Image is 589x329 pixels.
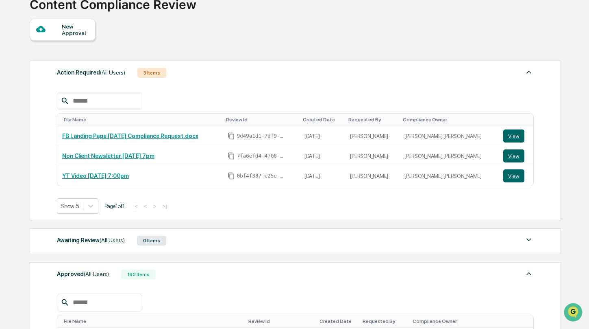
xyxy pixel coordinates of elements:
img: caret [524,235,534,245]
div: 160 Items [121,270,156,279]
div: Action Required [57,67,125,78]
div: 🔎 [8,119,15,125]
span: Copy Id [228,132,235,140]
td: [PERSON_NAME] [PERSON_NAME] [400,166,498,186]
button: >| [160,203,170,210]
button: View [503,129,524,143]
span: (All Users) [100,69,125,76]
div: Toggle SortBy [413,318,498,324]
div: Toggle SortBy [248,318,313,324]
div: Toggle SortBy [403,117,495,123]
span: Attestations [67,103,101,111]
button: View [503,149,524,162]
a: Powered byPylon [57,138,98,144]
div: 0 Items [137,236,166,246]
td: [DATE] [300,166,345,186]
p: How can we help? [8,17,148,30]
div: Toggle SortBy [505,117,530,123]
div: 🖐️ [8,103,15,110]
a: YT Video [DATE] 7:00pm [62,173,129,179]
span: Page 1 of 1 [104,203,125,209]
button: < [141,203,150,210]
td: [DATE] [300,146,345,166]
div: Toggle SortBy [64,117,220,123]
div: Approved [57,269,109,279]
iframe: Open customer support [563,302,585,324]
div: We're available if you need us! [28,70,103,77]
span: 7fa6efd4-4708-40e1-908e-0c443afb3dc4 [237,153,285,159]
a: Non Client Newsletter [DATE] 7pm [62,153,154,159]
div: Toggle SortBy [64,318,242,324]
a: View [503,149,528,162]
div: Toggle SortBy [226,117,296,123]
span: Preclearance [16,103,52,111]
span: (All Users) [100,237,125,243]
div: Toggle SortBy [363,318,406,324]
a: View [503,169,528,182]
span: Data Lookup [16,118,51,126]
div: 🗄️ [59,103,65,110]
div: Start new chat [28,62,133,70]
a: 🔎Data Lookup [5,115,54,129]
span: Copy Id [228,172,235,180]
td: [PERSON_NAME] [345,146,400,166]
span: Pylon [81,138,98,144]
span: 0bf4f387-e25e-429d-8c29-a2c0512bb23c [237,173,285,179]
button: Start new chat [138,65,148,75]
img: 1746055101610-c473b297-6a78-478c-a979-82029cc54cd1 [8,62,23,77]
div: Toggle SortBy [319,318,356,324]
img: caret [524,269,534,279]
td: [PERSON_NAME] [345,166,400,186]
td: [PERSON_NAME] [PERSON_NAME] [400,126,498,146]
a: View [503,129,528,143]
button: View [503,169,524,182]
td: [DATE] [300,126,345,146]
div: Toggle SortBy [303,117,342,123]
span: (All Users) [84,271,109,277]
a: 🖐️Preclearance [5,99,56,114]
div: New Approval [62,23,89,36]
img: caret [524,67,534,77]
button: > [151,203,159,210]
a: FB Landing Page [DATE] Compliance Request.docx [62,133,198,139]
div: Toggle SortBy [348,117,396,123]
span: Copy Id [228,152,235,160]
div: Awaiting Review [57,235,125,246]
td: [PERSON_NAME] [345,126,400,146]
a: 🗄️Attestations [56,99,104,114]
div: 3 Items [137,68,166,78]
button: |< [131,203,140,210]
span: 9d49a1d1-7df9-4f44-86b0-f5cd0260cb90 [237,133,285,139]
input: Clear [21,37,134,46]
div: Toggle SortBy [507,318,530,324]
td: [PERSON_NAME] [PERSON_NAME] [400,146,498,166]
